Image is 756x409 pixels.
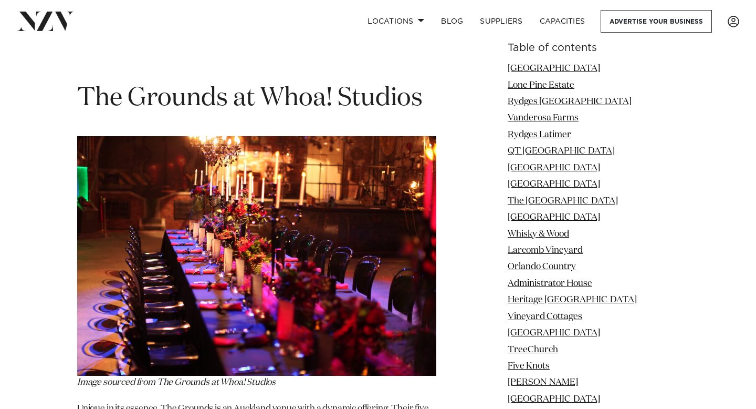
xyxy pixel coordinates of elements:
[508,229,569,238] a: Whisky & Wood
[508,345,558,354] a: TreeChurch
[508,213,600,222] a: [GEOGRAPHIC_DATA]
[531,10,594,33] a: Capacities
[508,295,637,304] a: Heritage [GEOGRAPHIC_DATA]
[77,82,436,115] h1: The Grounds at Whoa! Studios
[17,12,74,30] img: nzv-logo.png
[471,10,531,33] a: SUPPLIERS
[508,246,583,255] a: Larcomb Vineyard
[508,262,576,271] a: Orlando Country
[508,114,579,122] a: Vanderosa Farms
[433,10,471,33] a: BLOG
[359,10,433,33] a: Locations
[601,10,712,33] a: Advertise your business
[508,279,592,288] a: Administrator House
[508,80,574,89] a: Lone Pine Estate
[508,362,550,371] a: Five Knots
[508,395,600,404] a: [GEOGRAPHIC_DATA]
[508,197,618,206] a: The [GEOGRAPHIC_DATA]
[508,163,600,172] a: [GEOGRAPHIC_DATA]
[508,130,571,139] a: Rydges Latimer
[508,147,615,156] a: QT [GEOGRAPHIC_DATA]
[508,180,600,189] a: [GEOGRAPHIC_DATA]
[77,378,276,387] em: Image sourced from The Grounds at Whoa! Studios
[508,312,582,321] a: Vineyard Cottages
[508,64,600,73] a: [GEOGRAPHIC_DATA]
[508,97,632,106] a: Rydges [GEOGRAPHIC_DATA]
[508,329,600,338] a: [GEOGRAPHIC_DATA]
[508,378,578,387] a: [PERSON_NAME]
[508,43,679,54] h6: Table of contents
